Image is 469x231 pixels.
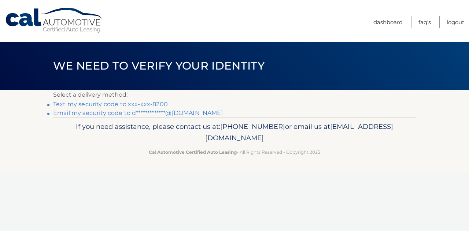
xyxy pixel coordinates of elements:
[418,16,431,28] a: FAQ's
[373,16,403,28] a: Dashboard
[220,122,285,131] span: [PHONE_NUMBER]
[53,59,265,72] span: We need to verify your identity
[447,16,464,28] a: Logout
[5,7,104,33] a: Cal Automotive
[58,148,411,156] p: - All Rights Reserved - Copyright 2025
[58,121,411,144] p: If you need assistance, please contact us at: or email us at
[149,149,237,155] strong: Cal Automotive Certified Auto Leasing
[53,101,168,108] a: Text my security code to xxx-xxx-8200
[53,90,416,100] p: Select a delivery method:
